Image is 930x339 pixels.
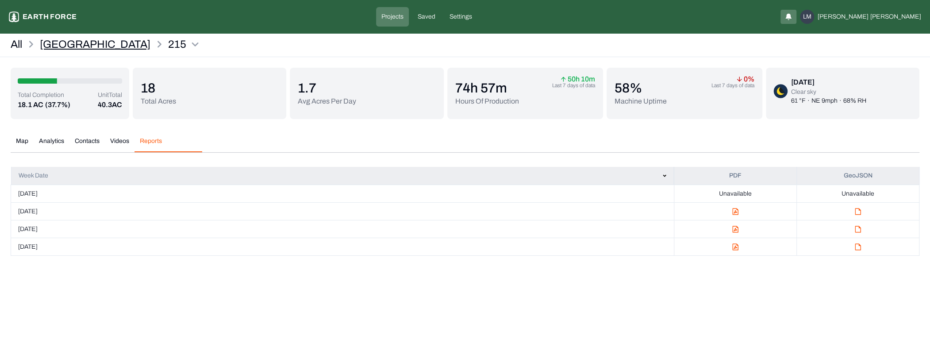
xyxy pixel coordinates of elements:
[796,167,919,185] th: GeoJSON
[552,82,595,89] p: Last 7 days of data
[855,208,861,215] img: geojson
[11,37,22,51] a: All
[141,96,176,107] p: Total Acres
[870,12,921,21] span: [PERSON_NAME]
[381,12,404,21] p: Projects
[418,12,435,21] p: Saved
[11,203,674,220] td: [DATE]
[773,84,788,98] img: clear-sky-night-D7zLJEpc.png
[737,77,742,82] img: arrow
[791,96,806,105] p: 61 °F
[711,82,754,89] p: Last 7 days of data
[796,185,919,203] td: Unavailable
[791,77,866,88] div: [DATE]
[455,80,519,96] p: 74h 57m
[615,80,667,96] p: 58 %
[800,10,814,24] div: LM
[69,137,105,152] button: Contacts
[843,96,866,105] p: 68% RH
[141,80,176,96] p: 18
[98,100,122,110] p: 40.3 AC
[45,100,70,110] p: (37.7%)
[807,96,810,105] p: ·
[34,137,69,152] button: Analytics
[98,91,122,100] p: Unit Total
[615,96,667,107] p: Machine Uptime
[376,7,409,27] a: Projects
[40,37,150,51] p: [GEOGRAPHIC_DATA]
[818,12,869,21] span: [PERSON_NAME]
[18,100,43,110] p: 18.1 AC
[298,80,356,96] p: 1.7
[674,167,796,185] th: PDF
[168,37,186,51] p: 215
[444,7,477,27] a: Settings
[732,208,738,215] img: PDF
[791,88,866,96] p: Clear sky
[561,77,566,82] img: arrow
[19,171,48,180] p: Week Date
[561,77,595,82] p: 50h 10m
[23,12,77,22] p: Earth force
[674,185,796,203] td: Unavailable
[737,77,754,82] p: 0 %
[732,226,738,233] img: PDF
[839,96,842,105] p: ·
[450,12,472,21] p: Settings
[811,96,838,105] p: NE 9mph
[135,137,167,152] button: Reports
[855,243,861,250] img: geojson
[11,220,674,238] td: [DATE]
[663,174,666,177] img: svg%3e
[298,96,356,107] p: Avg Acres Per Day
[105,137,135,152] button: Videos
[855,226,861,233] img: geojson
[732,243,738,250] img: PDF
[18,100,70,110] button: 18.1 AC(37.7%)
[11,137,34,152] button: Map
[9,12,19,22] img: earthforce-logo-white-uG4MPadI.svg
[412,7,441,27] a: Saved
[18,91,70,100] p: Total Completion
[11,238,674,256] td: [DATE]
[11,185,674,203] td: [DATE]
[455,96,519,107] p: Hours Of Production
[800,10,921,24] button: LM[PERSON_NAME][PERSON_NAME]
